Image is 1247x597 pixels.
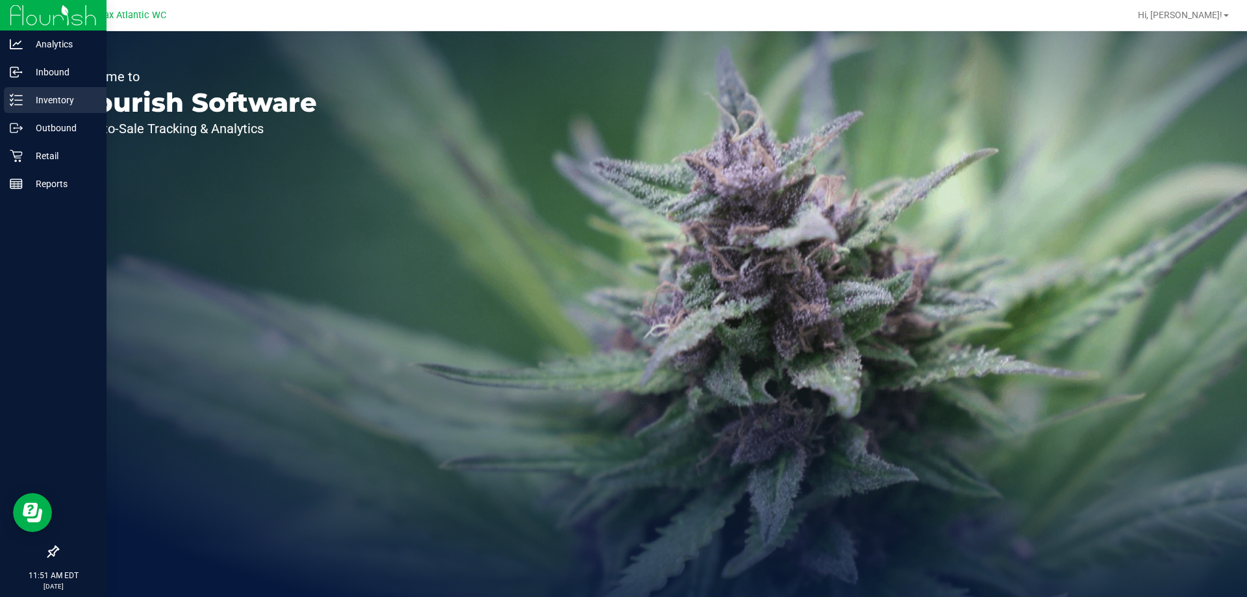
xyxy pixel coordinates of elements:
[23,64,101,80] p: Inbound
[13,493,52,532] iframe: Resource center
[1138,10,1222,20] span: Hi, [PERSON_NAME]!
[10,66,23,79] inline-svg: Inbound
[10,149,23,162] inline-svg: Retail
[6,581,101,591] p: [DATE]
[23,92,101,108] p: Inventory
[70,70,317,83] p: Welcome to
[99,10,166,21] span: Jax Atlantic WC
[23,120,101,136] p: Outbound
[23,36,101,52] p: Analytics
[70,90,317,116] p: Flourish Software
[6,570,101,581] p: 11:51 AM EDT
[70,122,317,135] p: Seed-to-Sale Tracking & Analytics
[10,94,23,107] inline-svg: Inventory
[10,38,23,51] inline-svg: Analytics
[23,176,101,192] p: Reports
[10,121,23,134] inline-svg: Outbound
[23,148,101,164] p: Retail
[10,177,23,190] inline-svg: Reports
